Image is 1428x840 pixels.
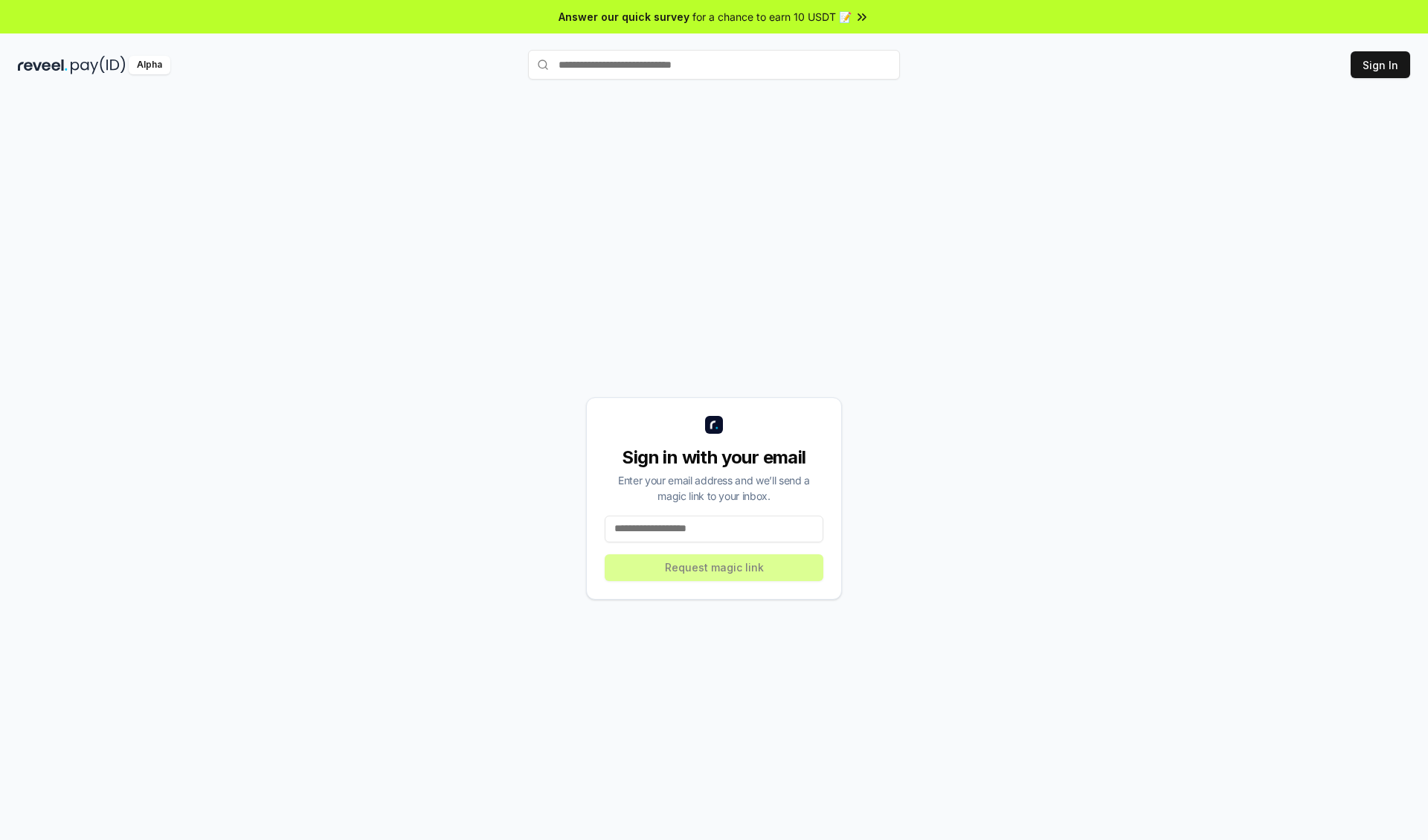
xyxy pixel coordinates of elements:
img: pay_id [71,56,126,74]
span: Answer our quick survey [559,9,689,25]
span: for a chance to earn 10 USDT 📝 [692,9,852,25]
div: Enter your email address and we’ll send a magic link to your inbox. [605,472,823,504]
img: reveel_dark [18,56,68,74]
img: logo_small [705,416,723,434]
button: Sign In [1351,51,1410,78]
div: Alpha [129,56,170,74]
div: Sign in with your email [605,446,823,469]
